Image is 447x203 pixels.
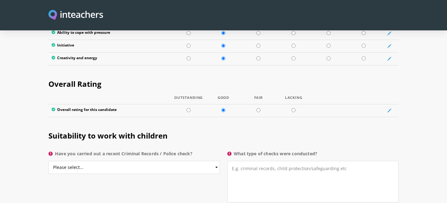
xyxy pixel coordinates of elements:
label: Have you carried out a recent Criminal Records / Police check? [48,150,220,161]
label: Initiative [52,43,168,49]
label: Ability to cope with pressure [52,30,168,37]
th: Fair [241,96,276,104]
label: Creativity and energy [52,56,168,62]
th: Lacking [276,96,311,104]
span: Suitability to work with children [48,130,168,141]
img: Inteachers [48,10,103,21]
label: Overall rating for this candidate [52,108,168,114]
th: Good [206,96,241,104]
th: Outstanding [171,96,206,104]
span: Overall Rating [48,79,102,89]
a: Visit this site's homepage [48,10,103,21]
label: What type of checks were conducted? [227,150,399,161]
